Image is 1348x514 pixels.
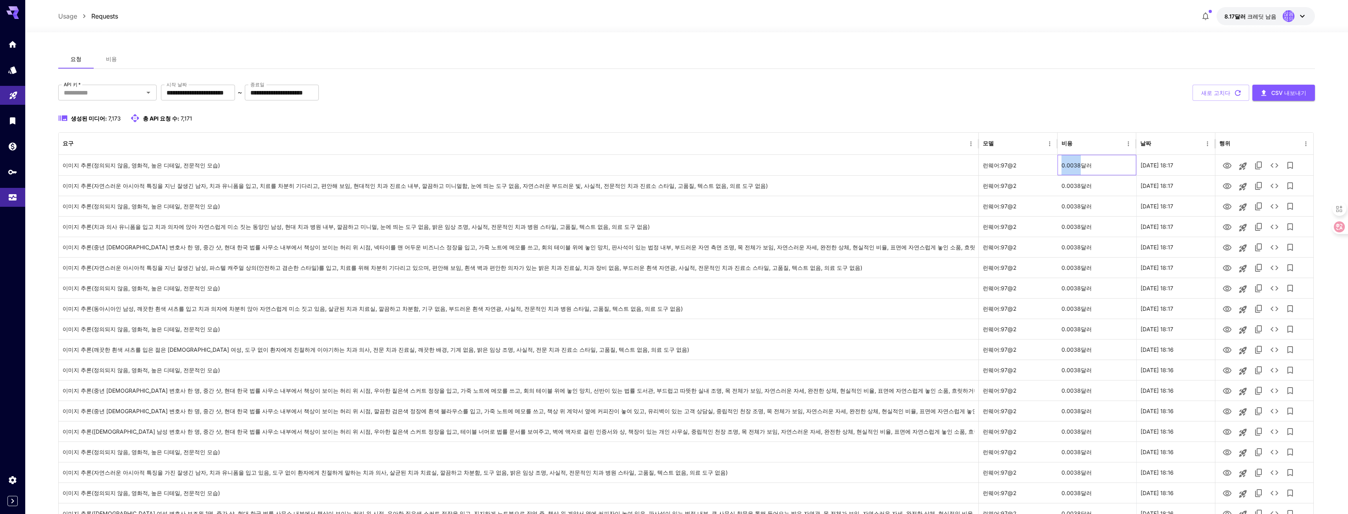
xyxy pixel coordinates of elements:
div: 0.0038달러 [1058,319,1136,339]
div: 0.0038달러 [1058,421,1136,442]
div: 프롬프트를 복사하려면 클릭하세요 [63,196,974,216]
div: 2025년 10월 1일 18:16 [1136,360,1215,380]
div: 프롬프트를 복사하려면 클릭하세요 [63,237,974,257]
font: 런웨어:97@2 [983,264,1017,271]
button: 새로 고치다 [1193,85,1249,101]
font: 이미지 추론([DEMOGRAPHIC_DATA] 남성 변호사 한 명, 중간 샷, 현대 한국 법률 사무소 내부에서 책상이 보이는 허리 위 시점, 우아한 짙은색 스커트 정장을 입고... [63,428,1298,435]
button: Expand sidebar [7,496,18,506]
button: 자세한 내용을 확인하세요 [1267,239,1282,255]
button: 라이브러리에 추가 [1282,301,1298,317]
button: 라이브러리에 추가 [1282,321,1298,337]
button: TaskUUID 복사 [1251,178,1267,194]
button: TaskUUID 복사 [1251,260,1267,276]
button: 라이브러리에 추가 [1282,485,1298,501]
button: TaskUUID 복사 [1251,383,1267,399]
font: 이미지 추론(자연스러운 아시아적 특징을 가진 잘생긴 남자, 치과 유니폼을 입고 있음, 도구 없이 환자에게 친절하게 말하는 치과 의사, 살균된 치과 치료실, 깔끔하고 차분함, ... [63,469,728,476]
button: 보다 [1219,464,1235,481]
button: 놀이터에서 발사 [1235,425,1251,440]
button: TaskUUID 복사 [1251,301,1267,317]
font: [DATE] 18:17 [1141,162,1173,169]
font: 런웨어:97@2 [983,203,1017,210]
font: 0.0038달러 [1061,346,1092,353]
div: 2025년 10월 1일 18:16 [1136,380,1215,401]
font: 이미지 추론(정의되지 않음, 영화적, 높은 디테일, 전문적인 모습) [63,367,220,373]
button: 놀이터에서 발사 [1235,179,1251,195]
font: 이미지 추론(정의되지 않음, 영화적, 높은 디테일, 전문적인 모습) [63,162,220,169]
div: 프롬프트를 복사하려면 클릭하세요 [63,155,974,175]
button: 놀이터에서 발사 [1235,445,1251,461]
div: 2025년 10월 1일 18:17 [1136,175,1215,196]
div: 0.0038달러 [1058,380,1136,401]
button: 보다 [1219,280,1235,296]
button: 보다 [1219,157,1235,173]
font: 런웨어:97@2 [983,469,1017,476]
button: 보다 [1219,382,1235,399]
font: [DATE] 18:17 [1141,264,1173,271]
div: 런웨어:97@2 [979,421,1058,442]
font: 0.0038달러 [1061,203,1092,210]
font: 0.0038달러 [1061,182,1092,189]
button: 자세한 내용을 확인하세요 [1267,485,1282,501]
font: 런웨어:97@2 [983,346,1017,353]
font: 크레딧 남음 [1247,13,1276,20]
button: TaskUUID 복사 [1251,342,1267,358]
font: [DATE] 18:17 [1141,326,1173,332]
button: 자세한 내용을 확인하세요 [1267,321,1282,337]
button: 라이브러리에 추가 [1282,362,1298,378]
button: TaskUUID 복사 [1251,465,1267,481]
font: 런웨어:97@2 [983,285,1017,291]
font: 런웨어:97@2 [983,387,1017,394]
font: 런웨어:97@2 [983,367,1017,373]
font: 모델 [983,140,994,147]
div: 런웨어:97@2 [979,175,1058,196]
font: 이미지 추론(동아시아인 남성, 깨끗한 흰색 셔츠를 입고 치과 의자에 차분히 앉아 자연스럽게 미소 짓고 있음, 살균된 치과 치료실, 깔끔하고 차분함, 기구 없음, 부드러운 흰색... [63,305,683,312]
font: [DATE] 18:17 [1141,244,1173,251]
font: CSV 내보내기 [1271,89,1306,96]
font: 요청 [70,56,81,62]
font: 이미지 추론(정의되지 않음, 영화적, 높은 디테일, 전문적인 모습) [63,326,220,332]
font: [DATE] 18:17 [1141,223,1173,230]
div: 2025년 10월 1일 18:16 [1136,401,1215,421]
font: 0.0038달러 [1061,223,1092,230]
div: 0.0038달러 [1058,401,1136,421]
font: [DATE] 18:17 [1141,182,1173,189]
font: 런웨어:97@2 [983,326,1017,332]
button: TaskUUID 복사 [1251,199,1267,214]
button: 라이브러리에 추가 [1282,219,1298,235]
font: [DATE] 18:17 [1141,285,1173,291]
button: 라이브러리에 추가 [1282,280,1298,296]
div: 0.0038달러 [1058,339,1136,360]
button: 놀이터에서 발사 [1235,466,1251,481]
font: 8.17달러 [1224,13,1246,20]
button: 라이브러리에 추가 [1282,178,1298,194]
font: 런웨어:97@2 [983,244,1017,251]
button: 8.1698달러정의되지 않음정의되지 않음 [1217,7,1315,25]
button: 보다 [1219,239,1235,255]
div: 프롬프트를 복사하려면 클릭하세요 [63,176,974,196]
div: 2025년 10월 1일 18:17 [1136,216,1215,237]
button: 보다 [1219,219,1235,235]
div: 런웨어:97@2 [979,298,1058,319]
button: 보다 [1219,403,1235,419]
div: 2025년 10월 1일 18:16 [1136,482,1215,503]
button: 자세한 내용을 확인하세요 [1267,199,1282,214]
button: 종류 [74,138,85,149]
button: 라이브러리에 추가 [1282,158,1298,173]
div: 프롬프트를 복사하려면 클릭하세요 [63,299,974,319]
button: 놀이터에서 발사 [1235,281,1251,297]
font: 런웨어:97@2 [983,408,1017,414]
font: 0.0038달러 [1061,490,1092,496]
button: 자세한 내용을 확인하세요 [1267,403,1282,419]
div: 0.0038달러 [1058,196,1136,216]
font: 비용 [1061,140,1072,147]
div: 프롬프트를 복사하려면 클릭하세요 [63,380,974,401]
div: 0.0038달러 [1058,278,1136,298]
p: Usage [58,11,77,21]
font: 날짜 [1140,140,1151,147]
font: [DATE] 18:16 [1141,428,1174,435]
button: 놀이터에서 발사 [1235,220,1251,236]
div: 2025년 10월 1일 18:17 [1136,298,1215,319]
font: 7,171 [181,115,192,122]
div: 0.0038달러 [1058,175,1136,196]
button: TaskUUID 복사 [1251,485,1267,501]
